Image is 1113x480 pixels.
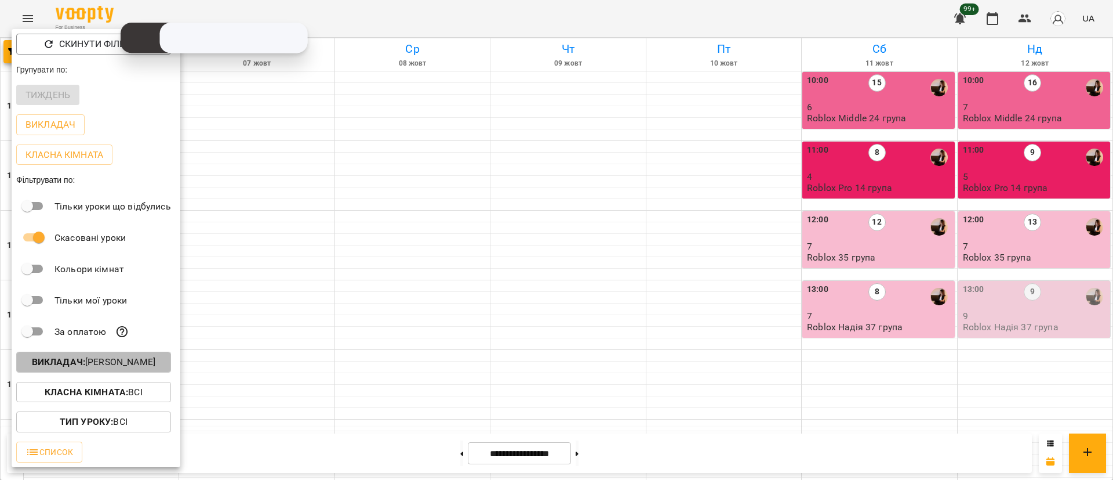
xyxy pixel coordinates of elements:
div: Фільтрувати по: [12,169,180,190]
p: Скасовані уроки [54,231,126,245]
p: Тільки мої уроки [54,294,127,308]
p: Кольори кімнат [54,262,124,276]
button: Скинути фільтри [16,34,171,55]
button: Класна кімната [16,145,112,165]
div: Групувати по: [12,59,180,80]
b: Викладач : [32,356,85,367]
p: За оплатою [54,325,106,339]
span: Список [26,445,73,459]
button: Викладач:[PERSON_NAME] [16,352,171,373]
p: Всі [45,385,143,399]
p: [PERSON_NAME] [32,355,155,369]
p: Тільки уроки що відбулись [54,200,171,214]
button: Класна кімната:Всі [16,382,171,403]
b: Класна кімната : [45,387,128,398]
p: Скинути фільтри [59,37,142,51]
b: Тип Уроку : [60,416,113,427]
p: Класна кімната [26,148,103,162]
p: Всі [60,415,128,429]
button: Список [16,442,82,463]
p: Викладач [26,118,75,132]
button: Викладач [16,114,85,135]
button: Тип Уроку:Всі [16,412,171,432]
